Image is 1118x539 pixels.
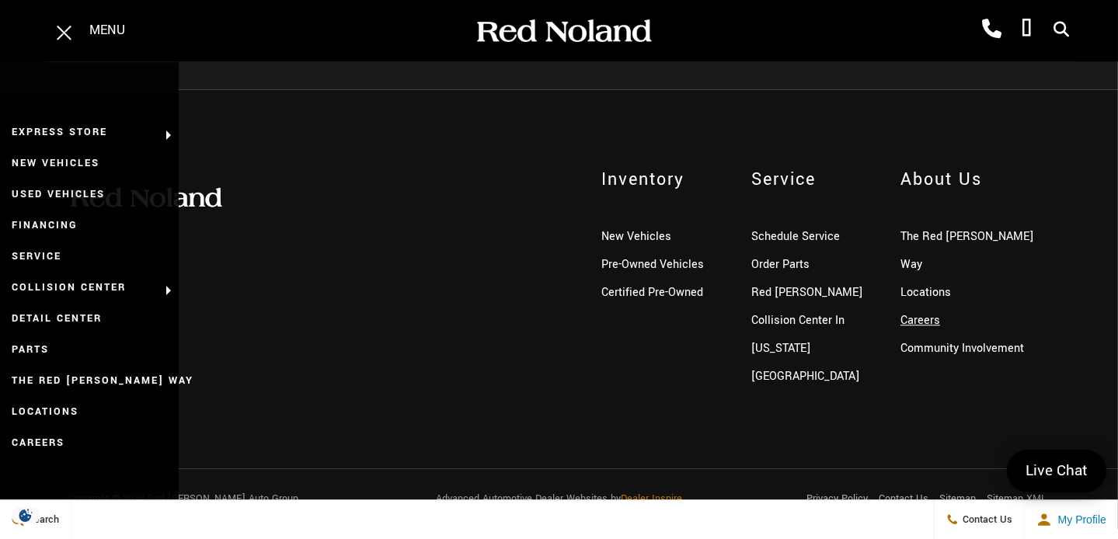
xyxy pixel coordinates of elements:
img: Red Noland Auto Group [474,18,653,45]
a: The Red [PERSON_NAME] Way [900,228,1033,273]
span: Service [751,167,877,192]
a: Red [PERSON_NAME] Collision Center In [US_STATE][GEOGRAPHIC_DATA] [751,284,862,384]
span: Contact Us [959,513,1012,527]
a: Locations [900,284,951,301]
a: New Vehicles [602,228,672,245]
a: Community Involvement [900,340,1024,356]
span: Live Chat [1018,461,1095,482]
a: Careers [900,312,940,329]
a: Order Parts [751,256,810,273]
a: Live Chat [1007,450,1106,492]
span: Copyright © 2025 Red [PERSON_NAME] Auto Group [68,492,298,506]
span: Inventory [602,167,728,192]
a: Contact Us [879,492,928,506]
button: Open user profile menu [1025,500,1118,539]
a: Dealer Inspire [621,492,682,506]
span: About Us [900,167,1050,192]
img: Opt-Out Icon [8,507,44,523]
a: Pre-Owned Vehicles [602,256,705,273]
a: Sitemap [939,492,976,506]
a: Privacy Policy [806,492,868,506]
a: Certified Pre-Owned [602,284,704,301]
span: Advanced Automotive Dealer Websites by [436,492,682,506]
span: My Profile [1052,513,1106,526]
a: Schedule Service [751,228,840,245]
section: Click to Open Cookie Consent Modal [8,507,44,523]
a: Sitemap XML [987,492,1047,506]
